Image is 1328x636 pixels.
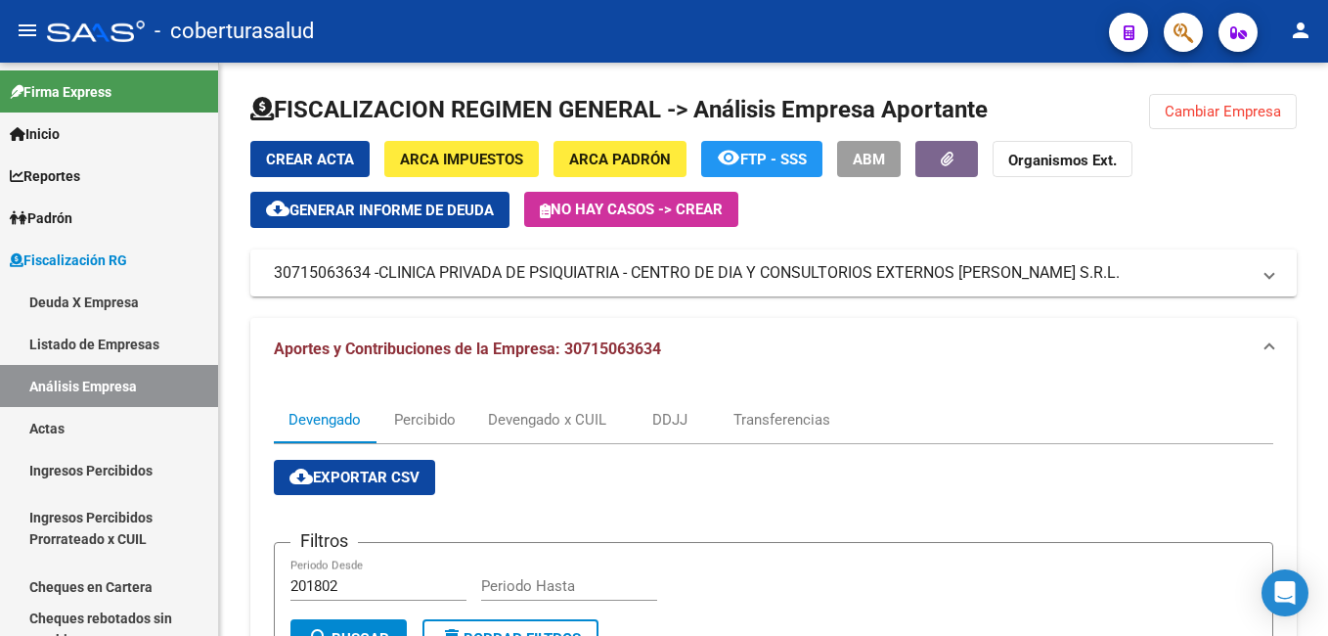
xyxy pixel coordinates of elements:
[10,250,127,271] span: Fiscalización RG
[1262,569,1308,616] div: Open Intercom Messenger
[1149,94,1297,129] button: Cambiar Empresa
[701,141,822,177] button: FTP - SSS
[733,409,830,431] div: Transferencias
[488,409,606,431] div: Devengado x CUIL
[553,141,686,177] button: ARCA Padrón
[155,10,314,53] span: - coberturasalud
[394,409,456,431] div: Percibido
[250,250,1297,296] mat-expansion-panel-header: 30715063634 -CLINICA PRIVADA DE PSIQUIATRIA - CENTRO DE DIA Y CONSULTORIOS EXTERNOS [PERSON_NAME]...
[717,146,740,169] mat-icon: remove_red_eye
[274,262,1250,284] mat-panel-title: 30715063634 -
[250,141,370,177] button: Crear Acta
[288,409,361,431] div: Devengado
[400,151,523,168] span: ARCA Impuestos
[10,81,111,103] span: Firma Express
[853,151,885,168] span: ABM
[524,192,738,227] button: No hay casos -> Crear
[652,409,687,431] div: DDJJ
[10,123,60,145] span: Inicio
[384,141,539,177] button: ARCA Impuestos
[289,469,420,486] span: Exportar CSV
[289,465,313,488] mat-icon: cloud_download
[1165,103,1281,120] span: Cambiar Empresa
[274,340,661,358] span: Aportes y Contribuciones de la Empresa: 30715063634
[1289,19,1312,42] mat-icon: person
[740,151,807,168] span: FTP - SSS
[10,165,80,187] span: Reportes
[569,151,671,168] span: ARCA Padrón
[250,94,988,125] h1: FISCALIZACION REGIMEN GENERAL -> Análisis Empresa Aportante
[837,141,901,177] button: ABM
[540,201,723,218] span: No hay casos -> Crear
[250,318,1297,381] mat-expansion-panel-header: Aportes y Contribuciones de la Empresa: 30715063634
[10,207,72,229] span: Padrón
[290,527,358,555] h3: Filtros
[993,141,1132,177] button: Organismos Ext.
[274,460,435,495] button: Exportar CSV
[266,197,289,220] mat-icon: cloud_download
[16,19,39,42] mat-icon: menu
[378,262,1120,284] span: CLINICA PRIVADA DE PSIQUIATRIA - CENTRO DE DIA Y CONSULTORIOS EXTERNOS [PERSON_NAME] S.R.L.
[1008,152,1117,169] strong: Organismos Ext.
[250,192,509,228] button: Generar informe de deuda
[266,151,354,168] span: Crear Acta
[289,202,494,219] span: Generar informe de deuda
